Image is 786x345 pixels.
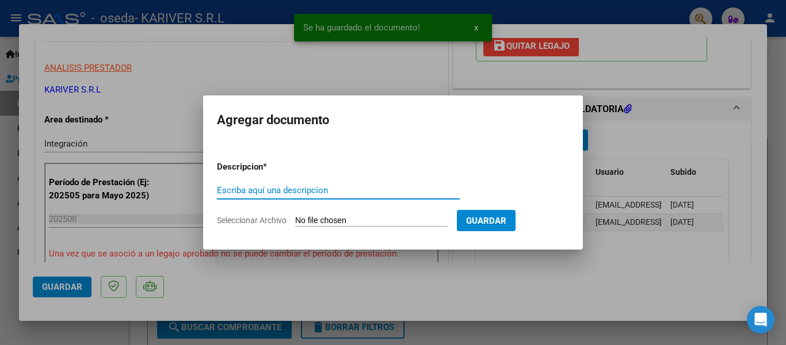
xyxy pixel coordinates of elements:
span: Seleccionar Archivo [217,216,287,225]
p: Descripcion [217,160,323,174]
span: Guardar [466,216,506,226]
button: Guardar [457,210,516,231]
div: Open Intercom Messenger [747,306,774,333]
h2: Agregar documento [217,109,569,131]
